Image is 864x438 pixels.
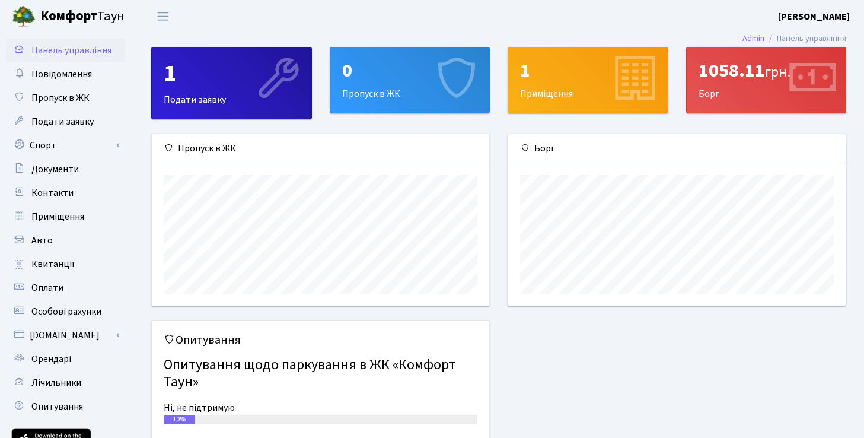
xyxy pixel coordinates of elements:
span: Пропуск в ЖК [31,91,90,104]
div: Борг [508,134,846,163]
div: Пропуск в ЖК [330,47,490,113]
span: Контакти [31,186,74,199]
span: Документи [31,163,79,176]
a: Admin [742,32,764,45]
div: 10% [164,415,195,424]
a: Документи [6,157,125,181]
b: [PERSON_NAME] [778,10,850,23]
a: Квитанції [6,252,125,276]
span: Особові рахунки [31,305,101,318]
a: Спорт [6,134,125,157]
a: Лічильники [6,371,125,395]
a: Повідомлення [6,62,125,86]
div: Подати заявку [152,47,311,119]
div: Приміщення [508,47,668,113]
div: 0 [342,59,478,82]
span: Орендарі [31,353,71,366]
div: 1 [520,59,656,82]
div: Ні, не підтримую [164,401,477,415]
a: Орендарі [6,347,125,371]
img: logo.png [12,5,36,28]
a: 1Подати заявку [151,47,312,119]
li: Панель управління [764,32,846,45]
span: грн. [765,62,790,82]
span: Приміщення [31,210,84,223]
div: Пропуск в ЖК [152,134,489,163]
span: Оплати [31,281,63,294]
a: Подати заявку [6,110,125,134]
h4: Опитування щодо паркування в ЖК «Комфорт Таун» [164,352,477,396]
span: Подати заявку [31,115,94,128]
a: Приміщення [6,205,125,228]
a: [PERSON_NAME] [778,9,850,24]
span: Опитування [31,400,83,413]
a: Опитування [6,395,125,418]
span: Панель управління [31,44,111,57]
a: Оплати [6,276,125,300]
a: Контакти [6,181,125,205]
button: Переключити навігацію [148,7,178,26]
span: Повідомлення [31,68,92,81]
a: 1Приміщення [508,47,668,113]
h5: Опитування [164,333,477,347]
div: 1058.11 [699,59,834,82]
span: Таун [40,7,125,27]
a: Особові рахунки [6,300,125,323]
nav: breadcrumb [725,26,864,51]
a: 0Пропуск в ЖК [330,47,490,113]
span: Лічильники [31,376,81,389]
a: [DOMAIN_NAME] [6,323,125,347]
b: Комфорт [40,7,97,26]
div: Борг [687,47,846,113]
div: 1 [164,59,299,88]
a: Панель управління [6,39,125,62]
a: Пропуск в ЖК [6,86,125,110]
span: Квитанції [31,258,75,271]
a: Авто [6,228,125,252]
span: Авто [31,234,53,247]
